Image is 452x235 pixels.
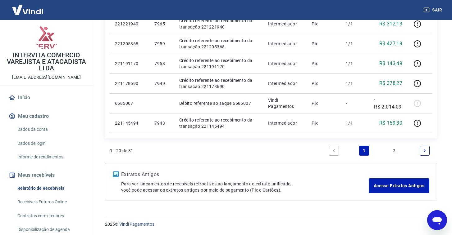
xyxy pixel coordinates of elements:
p: 7959 [154,41,169,47]
p: Intermediador [268,21,302,27]
p: 1/1 [346,41,364,47]
p: 221205368 [115,41,144,47]
p: 6685007 [115,100,144,106]
img: ícone [113,171,119,177]
p: 221145494 [115,120,144,126]
a: Previous page [329,146,339,156]
p: R$ 427,19 [379,40,403,47]
p: Crédito referente ao recebimento da transação 221145494 [179,117,258,129]
p: 2025 © [105,221,437,228]
p: Extratos Antigos [121,171,369,178]
p: Vindi Pagamentos [268,97,302,109]
a: Acesse Extratos Antigos [369,178,429,193]
p: 7953 [154,60,169,67]
a: Vindi Pagamentos [119,222,154,227]
p: Intermediador [268,41,302,47]
p: R$ 159,30 [379,119,403,127]
p: R$ 143,49 [379,60,403,67]
a: Page 2 [390,146,399,156]
p: 1/1 [346,21,364,27]
p: 7943 [154,120,169,126]
button: Meu cadastro [7,109,85,123]
a: Início [7,91,85,104]
p: Intermediador [268,60,302,67]
p: R$ 378,27 [379,80,403,87]
p: R$ 312,13 [379,20,403,28]
p: 7965 [154,21,169,27]
a: Relatório de Recebíveis [15,182,85,195]
p: Para ver lançamentos de recebíveis retroativos ao lançamento do extrato unificado, você pode aces... [121,181,369,193]
p: Pix [312,100,336,106]
p: Pix [312,41,336,47]
p: 221191170 [115,60,144,67]
iframe: Botão para abrir a janela de mensagens [427,210,447,230]
a: Page 1 is your current page [359,146,369,156]
p: 1/1 [346,120,364,126]
p: INTERVITA COMERCIO VAREJISTA E ATACADISTA LTDA [5,52,88,72]
p: 1 - 20 de 31 [110,148,134,154]
p: 221178690 [115,80,144,86]
a: Dados da conta [15,123,85,136]
p: Pix [312,80,336,86]
p: Intermediador [268,80,302,86]
p: Intermediador [268,120,302,126]
p: Pix [312,60,336,67]
p: Crédito referente ao recebimento da transação 221221940 [179,18,258,30]
ul: Pagination [326,143,432,158]
p: 221221940 [115,21,144,27]
p: [EMAIL_ADDRESS][DOMAIN_NAME] [12,74,81,81]
button: Sair [422,4,445,16]
p: - [346,100,364,106]
img: 18b582c9-7b0d-4751-b64e-7f1dc965868c.jpeg [34,25,59,50]
a: Informe de rendimentos [15,151,85,163]
p: 1/1 [346,60,364,67]
p: Crédito referente ao recebimento da transação 221178690 [179,77,258,90]
a: Dados de login [15,137,85,150]
a: Recebíveis Futuros Online [15,196,85,208]
button: Meus recebíveis [7,168,85,182]
p: 1/1 [346,80,364,86]
p: Crédito referente ao recebimento da transação 221205368 [179,38,258,50]
img: Vindi [7,0,48,19]
p: Pix [312,120,336,126]
p: 7949 [154,80,169,86]
a: Contratos com credores [15,210,85,222]
p: Pix [312,21,336,27]
p: -R$ 2.014,09 [374,96,402,111]
a: Next page [420,146,430,156]
p: Débito referente ao saque 6685007 [179,100,258,106]
p: Crédito referente ao recebimento da transação 221191170 [179,57,258,70]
